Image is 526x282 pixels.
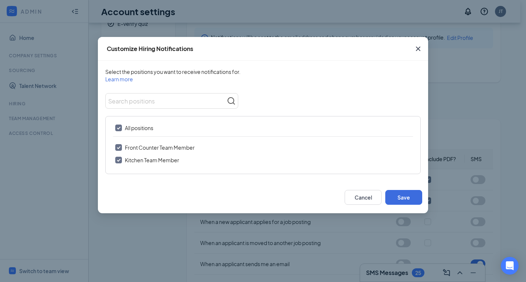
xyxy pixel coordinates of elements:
span: All positions [125,125,153,131]
div: Open Intercom Messenger [501,257,519,275]
button: Save [385,190,422,205]
span: Front Counter Team Member [125,144,195,151]
button: Cancel [345,190,382,205]
div: Customize Hiring Notifications [107,45,193,53]
a: Learn more [105,75,240,83]
input: Search positions [105,93,238,109]
svg: Cross [414,44,423,53]
span: Learn more [105,75,133,83]
span: Kitchen Team Member [125,157,179,163]
button: Close [408,37,428,61]
span: Select the positions you want to receive notifications for. [105,68,240,83]
svg: MagnifyingGlass [227,96,236,105]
